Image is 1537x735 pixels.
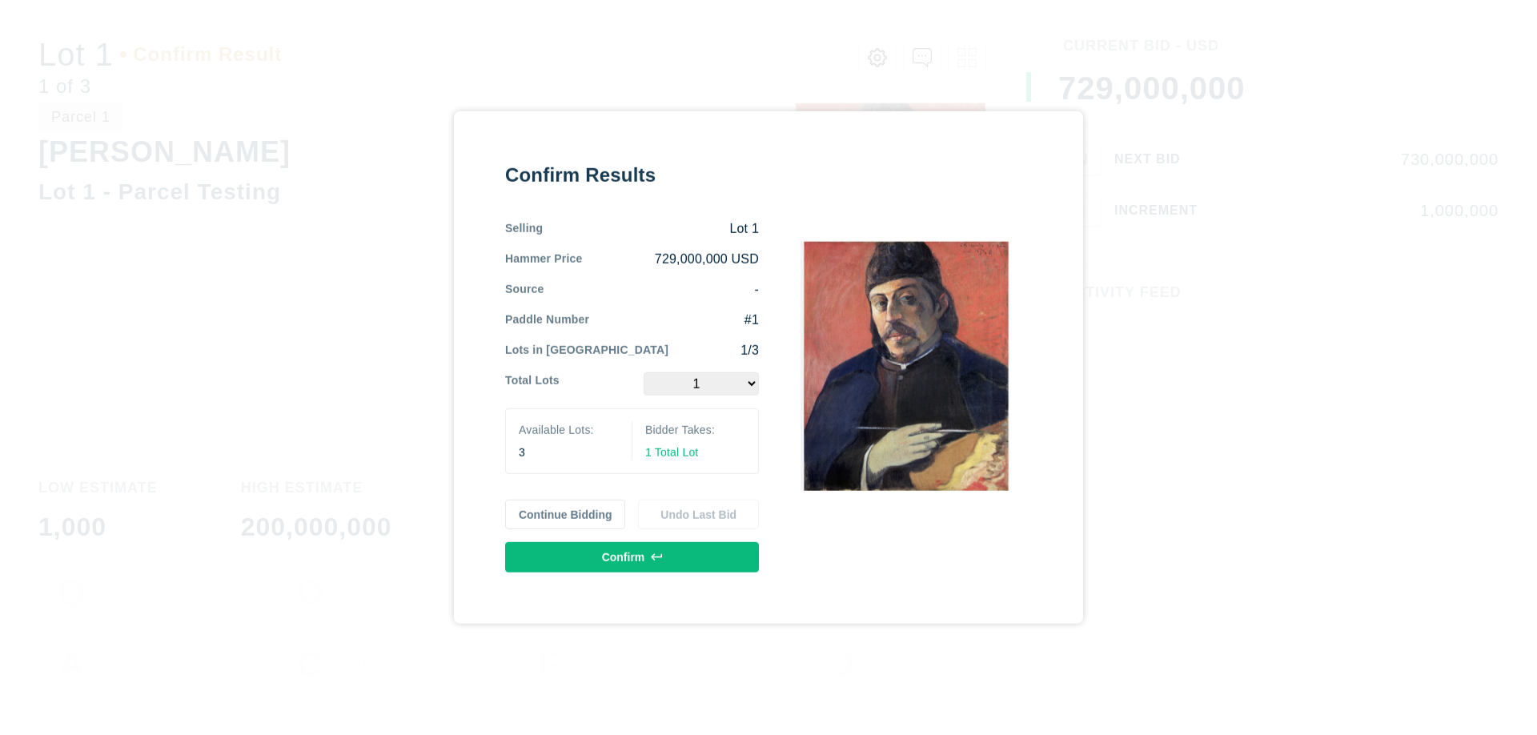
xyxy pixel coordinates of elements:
div: 3 [519,444,619,460]
div: 729,000,000 USD [582,251,759,268]
div: Bidder Takes: [645,422,745,438]
div: Lot 1 [543,220,759,238]
div: Lots in [GEOGRAPHIC_DATA] [505,342,668,359]
button: Undo Last Bid [638,500,759,530]
div: Hammer Price [505,251,582,268]
div: Confirm Results [505,163,759,188]
button: Continue Bidding [505,500,626,530]
div: Paddle Number [505,311,589,329]
div: Total Lots [505,372,560,396]
span: 1 Total Lot [645,446,698,459]
div: Selling [505,220,543,238]
div: 1/3 [668,342,759,359]
div: Available Lots: [519,422,619,438]
div: Source [505,281,544,299]
div: - [544,281,759,299]
button: Confirm [505,542,759,572]
div: #1 [589,311,759,329]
